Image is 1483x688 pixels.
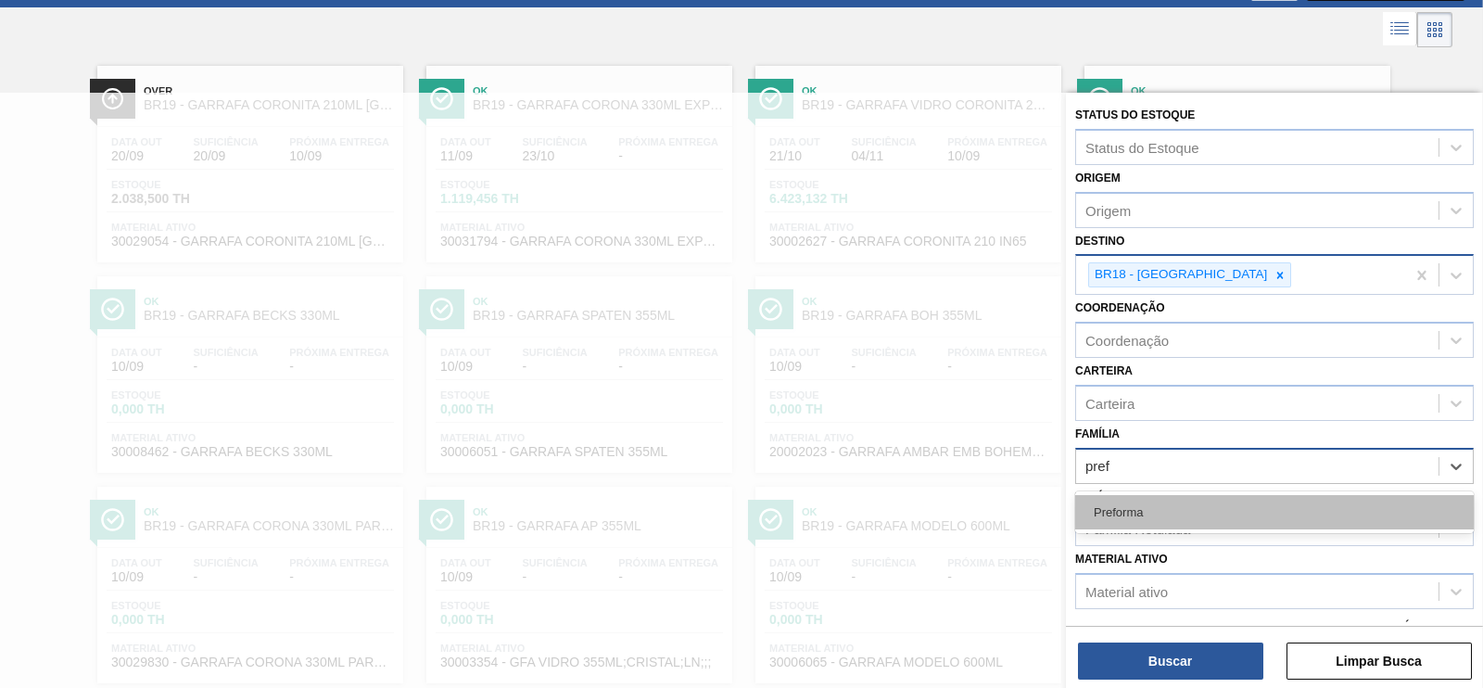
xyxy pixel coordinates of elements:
a: ÍconeOkBR19 - GARRAFA VIDRO CORONITA 210MLData out21/10Suficiência04/11Próxima Entrega10/09Estoqu... [741,52,1071,262]
div: Preforma [1075,495,1474,529]
label: Destino [1075,235,1124,248]
div: Carteira [1085,395,1134,411]
label: Data de Entrega de [1075,620,1198,633]
img: Ícone [759,87,782,110]
label: Carteira [1075,364,1133,377]
label: Status do Estoque [1075,108,1195,121]
div: Status do Estoque [1085,139,1199,155]
img: Ícone [430,87,453,110]
span: Ok [473,85,723,96]
img: Ícone [101,87,124,110]
div: BR18 - [GEOGRAPHIC_DATA] [1089,263,1270,287]
label: Data de Entrega até [1282,620,1411,633]
div: Material ativo [1085,584,1168,600]
label: Família [1075,427,1120,440]
span: Ok [1131,85,1381,96]
label: Coordenação [1075,301,1165,314]
div: Visão em Cards [1417,12,1452,47]
a: ÍconeOverBR19 - GARRAFA CORONITA 210ML [GEOGRAPHIC_DATA]Data out20/09Suficiência20/09Próxima Entr... [83,52,412,262]
a: ÍconeOkBR19 - GARRAFA CORONA 330ML EXP [GEOGRAPHIC_DATA]Data out11/09Suficiência23/10Próxima Entr... [412,52,741,262]
label: Origem [1075,172,1121,185]
label: Material ativo [1075,553,1168,566]
label: Família Rotulada [1075,491,1185,503]
a: ÍconeOkBR19 - GARRAFA BC AMBAR 355MLData out10/09Suficiência-Próxima Entrega-Estoque0,000 THMater... [1071,52,1400,262]
div: Coordenação [1085,333,1169,349]
span: Over [144,85,394,96]
img: Ícone [1088,87,1111,110]
span: Ok [802,85,1052,96]
div: Visão em Lista [1383,12,1417,47]
div: Origem [1085,202,1131,218]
